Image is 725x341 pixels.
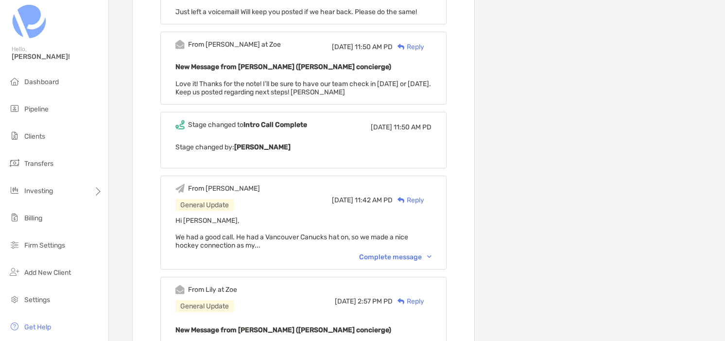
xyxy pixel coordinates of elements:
span: 11:42 AM PD [355,196,393,204]
img: Reply icon [397,44,405,50]
b: [PERSON_NAME] [234,143,291,151]
img: Reply icon [397,298,405,305]
span: Settings [24,296,50,304]
span: Firm Settings [24,241,65,250]
img: pipeline icon [9,103,20,114]
img: transfers icon [9,157,20,169]
img: Reply icon [397,197,405,203]
div: Reply [393,296,424,306]
span: Love it! Thanks for the note! I’ll be sure to have our team check in [DATE] or [DATE]. Keep us po... [175,80,431,96]
div: From [PERSON_NAME] [188,184,260,193]
span: Hi [PERSON_NAME], We had a good call. He had a Vancouver Canucks hat on, so we made a nice hockey... [175,216,408,250]
span: 11:50 AM PD [394,123,432,131]
span: [DATE] [332,196,353,204]
span: Dashboard [24,78,59,86]
img: Event icon [175,285,185,294]
span: Investing [24,187,53,195]
img: add_new_client icon [9,266,20,278]
span: [PERSON_NAME]! [12,53,103,61]
div: General Update [175,300,234,312]
span: 11:50 AM PD [355,43,393,51]
img: billing icon [9,212,20,223]
b: New Message from [PERSON_NAME] ([PERSON_NAME] concierge) [175,326,391,334]
img: firm-settings icon [9,239,20,251]
div: General Update [175,199,234,211]
span: 2:57 PM PD [358,297,393,305]
span: [DATE] [371,123,392,131]
span: Pipeline [24,105,49,113]
img: Event icon [175,184,185,193]
img: dashboard icon [9,75,20,87]
span: Billing [24,214,42,222]
span: [DATE] [332,43,353,51]
img: Event icon [175,120,185,129]
div: Reply [393,42,424,52]
span: Get Help [24,323,51,331]
img: Event icon [175,40,185,49]
div: Stage changed to [188,121,307,129]
div: Reply [393,195,424,205]
div: From Lily at Zoe [188,286,237,294]
span: [DATE] [335,297,356,305]
b: New Message from [PERSON_NAME] ([PERSON_NAME] concierge) [175,63,391,71]
b: Intro Call Complete [243,121,307,129]
span: Transfers [24,160,53,168]
img: clients icon [9,130,20,142]
p: Stage changed by: [175,141,432,153]
img: Chevron icon [427,255,432,258]
div: Complete message [359,253,432,261]
span: Clients [24,132,45,141]
img: investing icon [9,184,20,196]
span: Add New Client [24,269,71,277]
div: From [PERSON_NAME] at Zoe [188,40,281,49]
img: get-help icon [9,321,20,332]
span: Just left a voicemail! Will keep you posted if we hear back. Please do the same! [175,8,417,16]
img: Zoe Logo [12,4,47,39]
img: settings icon [9,293,20,305]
